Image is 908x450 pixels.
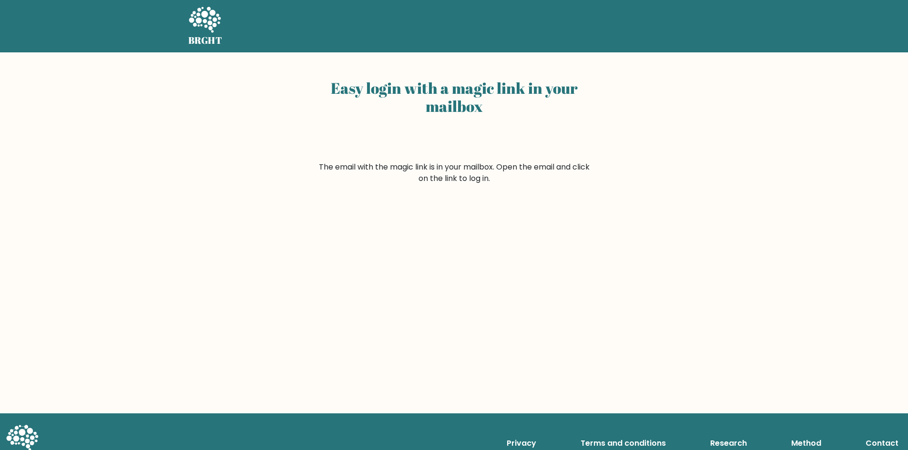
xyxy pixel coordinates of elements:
[188,4,223,49] a: BRGHT
[317,161,592,184] form: The email with the magic link is in your mailbox. Open the email and click on the link to log in.
[317,79,592,116] h2: Easy login with a magic link in your mailbox
[188,35,223,46] h5: BRGHT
